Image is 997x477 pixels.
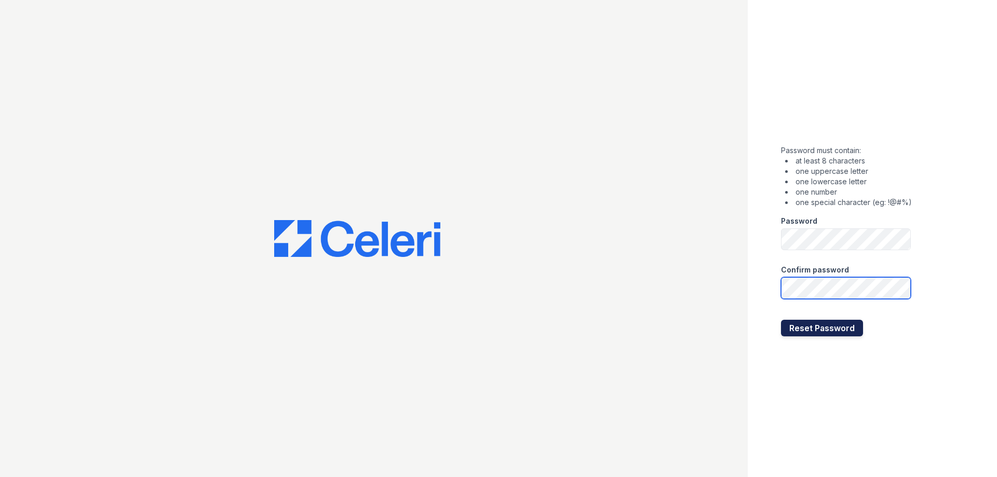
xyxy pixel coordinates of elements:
[785,176,912,187] li: one lowercase letter
[785,197,912,208] li: one special character (eg: !@#%)
[781,265,849,275] label: Confirm password
[781,216,817,226] label: Password
[785,166,912,176] li: one uppercase letter
[785,187,912,197] li: one number
[781,320,863,336] button: Reset Password
[274,220,440,257] img: CE_Logo_Blue-a8612792a0a2168367f1c8372b55b34899dd931a85d93a1a3d3e32e68fde9ad4.png
[781,145,912,208] div: Password must contain:
[785,156,912,166] li: at least 8 characters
